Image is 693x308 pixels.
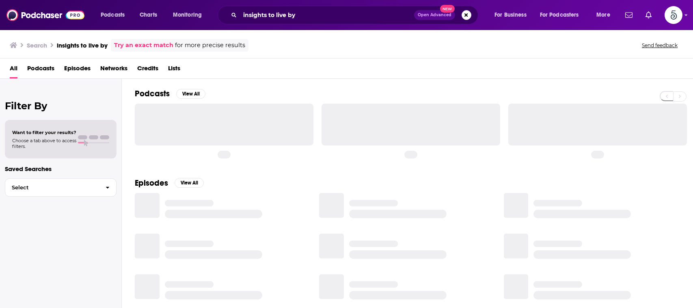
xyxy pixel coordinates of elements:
a: Charts [134,9,162,22]
img: Podchaser - Follow, Share and Rate Podcasts [6,7,84,23]
button: View All [175,178,204,188]
span: Charts [140,9,157,21]
p: Saved Searches [5,165,117,173]
button: Send feedback [639,42,680,49]
span: More [596,9,610,21]
a: Show notifications dropdown [642,8,655,22]
a: EpisodesView All [135,178,204,188]
img: User Profile [665,6,682,24]
div: Search podcasts, credits, & more... [225,6,486,24]
h3: Search [27,41,47,49]
a: Credits [137,62,158,78]
a: Show notifications dropdown [622,8,636,22]
a: Episodes [64,62,91,78]
span: for more precise results [175,41,245,50]
button: open menu [535,9,591,22]
span: Open Advanced [418,13,451,17]
h3: insights to live by [57,41,108,49]
a: PodcastsView All [135,89,205,99]
span: For Business [494,9,527,21]
button: Open AdvancedNew [414,10,455,20]
a: Networks [100,62,127,78]
span: Logged in as Spiral5-G2 [665,6,682,24]
span: Want to filter your results? [12,130,76,135]
button: Show profile menu [665,6,682,24]
h2: Filter By [5,100,117,112]
span: Select [5,185,99,190]
button: View All [176,89,205,99]
span: Podcasts [101,9,125,21]
a: Try an exact match [114,41,173,50]
span: Choose a tab above to access filters. [12,138,76,149]
button: open menu [167,9,212,22]
h2: Podcasts [135,89,170,99]
span: For Podcasters [540,9,579,21]
button: Select [5,178,117,197]
button: open menu [591,9,620,22]
input: Search podcasts, credits, & more... [240,9,414,22]
span: Monitoring [173,9,202,21]
a: Lists [168,62,180,78]
a: All [10,62,17,78]
a: Podcasts [27,62,54,78]
button: open menu [489,9,537,22]
span: New [440,5,455,13]
h2: Episodes [135,178,168,188]
button: open menu [95,9,135,22]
